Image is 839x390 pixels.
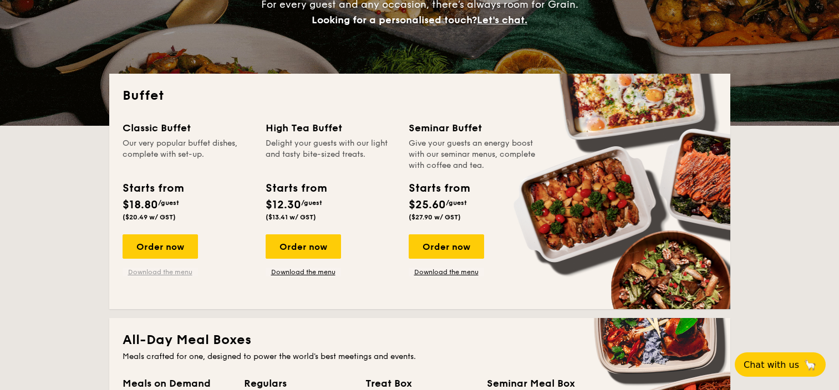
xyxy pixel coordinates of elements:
span: /guest [158,199,179,207]
div: Starts from [266,180,326,197]
div: High Tea Buffet [266,120,395,136]
span: ($20.49 w/ GST) [123,213,176,221]
span: /guest [446,199,467,207]
span: ($27.90 w/ GST) [409,213,461,221]
div: Order now [409,234,484,259]
div: Give your guests an energy boost with our seminar menus, complete with coffee and tea. [409,138,538,171]
span: $25.60 [409,198,446,212]
span: $12.30 [266,198,301,212]
span: $18.80 [123,198,158,212]
span: Let's chat. [477,14,527,26]
h2: Buffet [123,87,717,105]
div: Delight your guests with our light and tasty bite-sized treats. [266,138,395,171]
a: Download the menu [409,268,484,276]
div: Classic Buffet [123,120,252,136]
button: Chat with us🦙 [735,352,826,377]
div: Starts from [409,180,469,197]
a: Download the menu [266,268,341,276]
a: Download the menu [123,268,198,276]
div: Order now [123,234,198,259]
div: Starts from [123,180,183,197]
span: /guest [301,199,322,207]
span: 🦙 [804,358,817,371]
div: Order now [266,234,341,259]
h2: All-Day Meal Boxes [123,331,717,349]
span: Chat with us [744,360,799,370]
div: Seminar Buffet [409,120,538,136]
span: Looking for a personalised touch? [312,14,477,26]
div: Meals crafted for one, designed to power the world's best meetings and events. [123,351,717,362]
span: ($13.41 w/ GST) [266,213,316,221]
div: Our very popular buffet dishes, complete with set-up. [123,138,252,171]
